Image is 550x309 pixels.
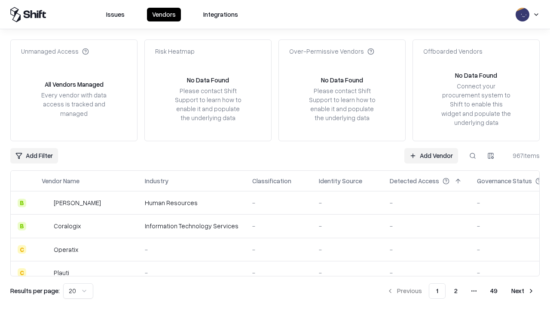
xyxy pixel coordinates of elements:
div: Coralogix [54,221,81,230]
button: 2 [447,283,464,299]
button: Issues [101,8,130,21]
div: [PERSON_NAME] [54,198,101,207]
button: Add Filter [10,148,58,164]
div: - [319,198,376,207]
div: Governance Status [477,176,532,185]
div: - [252,221,305,230]
div: - [145,268,238,277]
div: Please contact Shift Support to learn how to enable it and populate the underlying data [172,86,244,123]
div: - [145,245,238,254]
div: Plauti [54,268,69,277]
div: - [319,221,376,230]
button: 49 [483,283,504,299]
div: - [319,245,376,254]
p: Results per page: [10,286,60,295]
img: Deel [42,199,50,207]
div: - [252,245,305,254]
div: - [319,268,376,277]
button: Integrations [198,8,243,21]
div: All Vendors Managed [45,80,104,89]
div: Classification [252,176,291,185]
button: Next [506,283,540,299]
img: Plauti [42,268,50,277]
div: Connect your procurement system to Shift to enable this widget and populate the underlying data [440,82,512,127]
div: Identity Source [319,176,362,185]
div: - [390,221,463,230]
div: Risk Heatmap [155,47,195,56]
div: No Data Found [455,71,497,80]
div: Vendor Name [42,176,79,185]
div: Operatix [54,245,78,254]
div: - [390,245,463,254]
div: Information Technology Services [145,221,238,230]
div: B [18,222,26,230]
div: C [18,245,26,254]
div: Detected Access [390,176,439,185]
div: - [390,268,463,277]
div: - [390,198,463,207]
div: Unmanaged Access [21,47,89,56]
div: Industry [145,176,168,185]
div: Human Resources [145,198,238,207]
div: Over-Permissive Vendors [289,47,374,56]
div: Every vendor with data access is tracked and managed [38,91,110,118]
img: Coralogix [42,222,50,230]
div: No Data Found [187,76,229,85]
div: Offboarded Vendors [423,47,483,56]
a: Add Vendor [404,148,458,164]
nav: pagination [382,283,540,299]
button: 1 [429,283,446,299]
img: Operatix [42,245,50,254]
div: B [18,199,26,207]
div: 967 items [505,151,540,160]
div: Please contact Shift Support to learn how to enable it and populate the underlying data [306,86,378,123]
div: - [252,198,305,207]
div: No Data Found [321,76,363,85]
button: Vendors [147,8,181,21]
div: C [18,268,26,277]
div: - [252,268,305,277]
